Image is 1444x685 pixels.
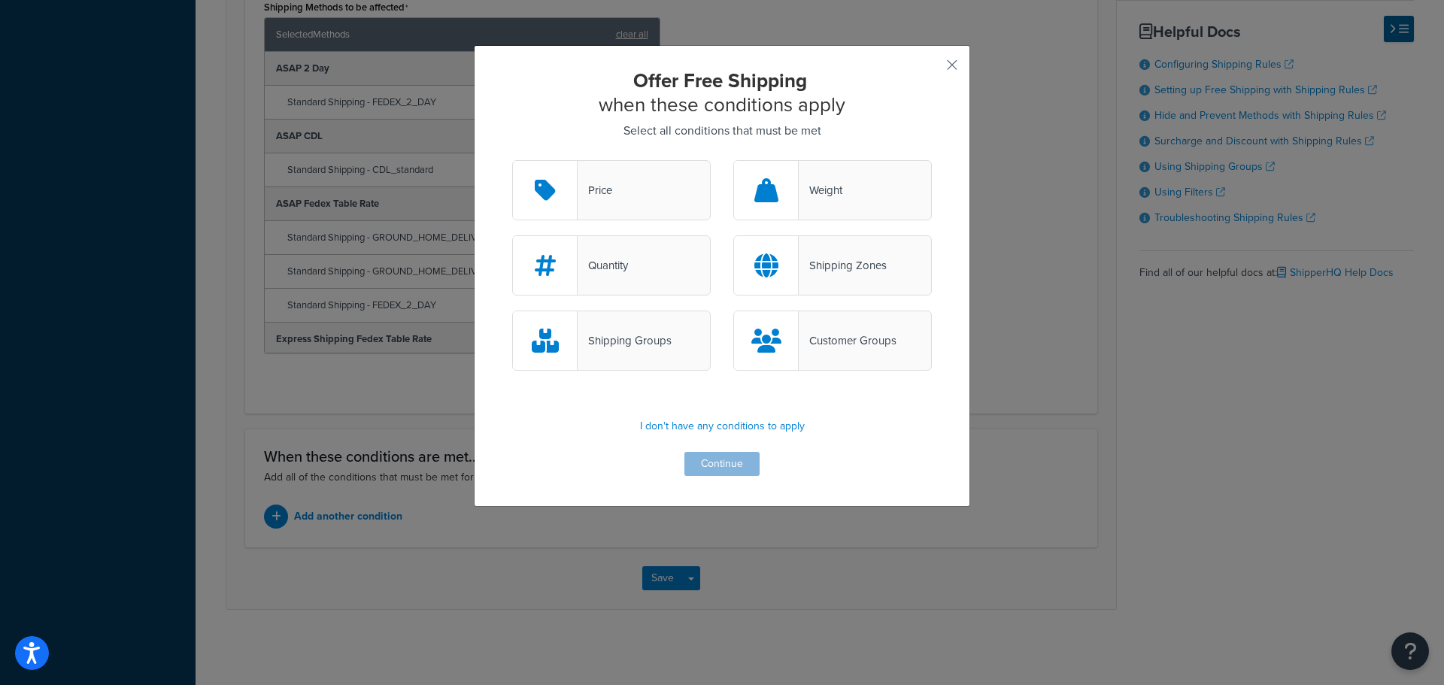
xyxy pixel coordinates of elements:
div: Shipping Groups [578,330,672,351]
p: I don't have any conditions to apply [512,416,932,437]
strong: Offer Free Shipping [633,66,807,95]
div: Price [578,180,612,201]
div: Quantity [578,255,628,276]
div: Weight [799,180,842,201]
div: Shipping Zones [799,255,887,276]
p: Select all conditions that must be met [512,120,932,141]
div: Customer Groups [799,330,896,351]
h2: when these conditions apply [512,68,932,117]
